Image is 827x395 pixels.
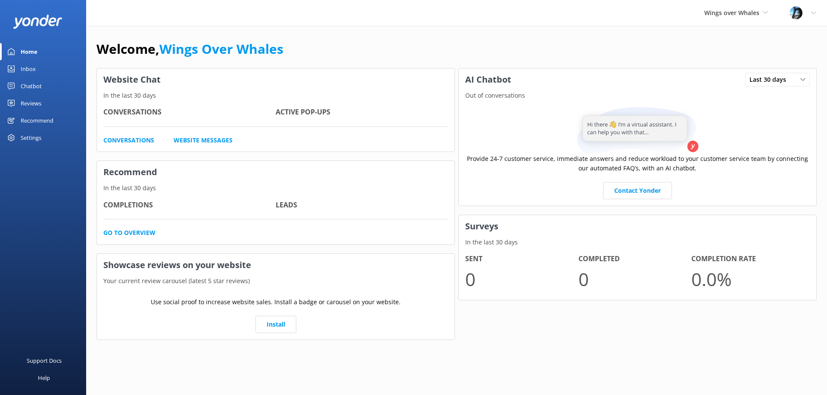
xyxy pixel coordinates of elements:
div: Settings [21,129,41,146]
h4: Conversations [103,107,276,118]
h4: Completions [103,200,276,211]
div: Chatbot [21,77,42,95]
div: Home [21,43,37,60]
h4: Leads [276,200,448,211]
span: Last 30 days [749,75,791,84]
p: In the last 30 days [97,183,454,193]
h3: Recommend [97,161,454,183]
p: Out of conversations [459,91,816,100]
h4: Completion Rate [691,253,805,265]
p: Provide 24-7 customer service, immediate answers and reduce workload to your customer service tea... [465,154,810,173]
p: Use social proof to increase website sales. Install a badge or carousel on your website. [151,297,401,307]
p: 0.0 % [691,265,805,293]
h4: Completed [578,253,692,265]
a: Conversations [103,136,154,145]
h3: Surveys [459,215,816,238]
h3: Website Chat [97,68,454,91]
p: 0 [578,265,692,293]
h4: Sent [465,253,578,265]
div: Inbox [21,60,36,77]
p: 0 [465,265,578,293]
h3: AI Chatbot [459,68,518,91]
a: Go to overview [103,228,155,238]
p: Your current review carousel (latest 5 star reviews) [97,276,454,286]
a: Install [255,316,296,333]
div: Support Docs [27,352,62,369]
div: Reviews [21,95,41,112]
a: Website Messages [174,136,233,145]
img: 145-1635463833.jpg [790,6,802,19]
h1: Welcome, [96,39,283,59]
div: Help [38,369,50,386]
a: Contact Yonder [603,182,672,199]
div: Recommend [21,112,53,129]
h4: Active Pop-ups [276,107,448,118]
h3: Showcase reviews on your website [97,254,454,276]
p: In the last 30 days [97,91,454,100]
p: In the last 30 days [459,238,816,247]
img: assistant... [575,107,700,154]
a: Wings Over Whales [159,40,283,58]
span: Wings over Whales [704,9,759,17]
img: yonder-white-logo.png [13,15,62,29]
